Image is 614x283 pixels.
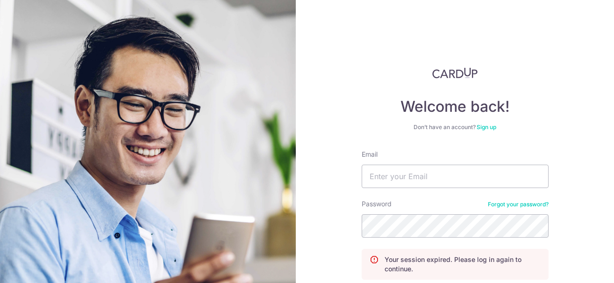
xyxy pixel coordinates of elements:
p: Your session expired. Please log in again to continue. [385,255,541,274]
input: Enter your Email [362,165,549,188]
div: Don’t have an account? [362,123,549,131]
a: Forgot your password? [488,201,549,208]
label: Password [362,199,392,209]
a: Sign up [477,123,496,131]
label: Email [362,150,378,159]
h4: Welcome back! [362,97,549,116]
img: CardUp Logo [432,67,478,79]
